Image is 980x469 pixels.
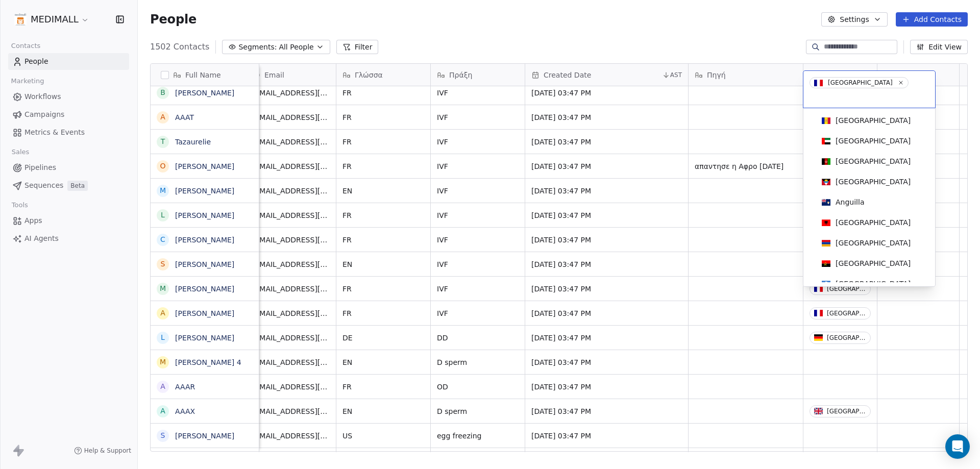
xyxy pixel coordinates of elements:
[836,238,911,248] div: [GEOGRAPHIC_DATA]
[836,136,911,146] div: [GEOGRAPHIC_DATA]
[836,115,911,126] div: [GEOGRAPHIC_DATA]
[836,279,911,289] div: [GEOGRAPHIC_DATA]
[836,197,864,207] div: Anguilla
[836,217,911,228] div: [GEOGRAPHIC_DATA]
[836,258,911,268] div: [GEOGRAPHIC_DATA]
[828,79,893,87] div: [GEOGRAPHIC_DATA]
[836,177,911,187] div: [GEOGRAPHIC_DATA]
[836,156,911,166] div: [GEOGRAPHIC_DATA]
